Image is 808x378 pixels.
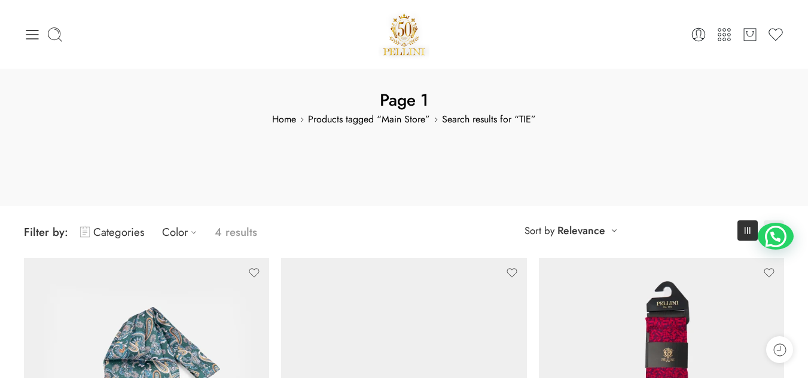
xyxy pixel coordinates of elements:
a: Home [272,112,296,127]
span: Search results for “TIE” [24,112,784,127]
a: Cart [742,26,758,43]
a: Pellini - [379,9,430,60]
a: Products tagged “Main Store” [308,112,430,127]
img: Pellini [379,9,430,60]
a: Login / Register [690,26,707,43]
a: Relevance [557,222,605,239]
span: Filter by: [24,224,68,240]
a: Categories [80,218,144,246]
a: Wishlist [767,26,784,43]
p: 4 results [215,218,257,246]
h1: Page 1 [24,88,784,112]
span: Sort by [525,221,554,241]
a: Color [162,218,203,246]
